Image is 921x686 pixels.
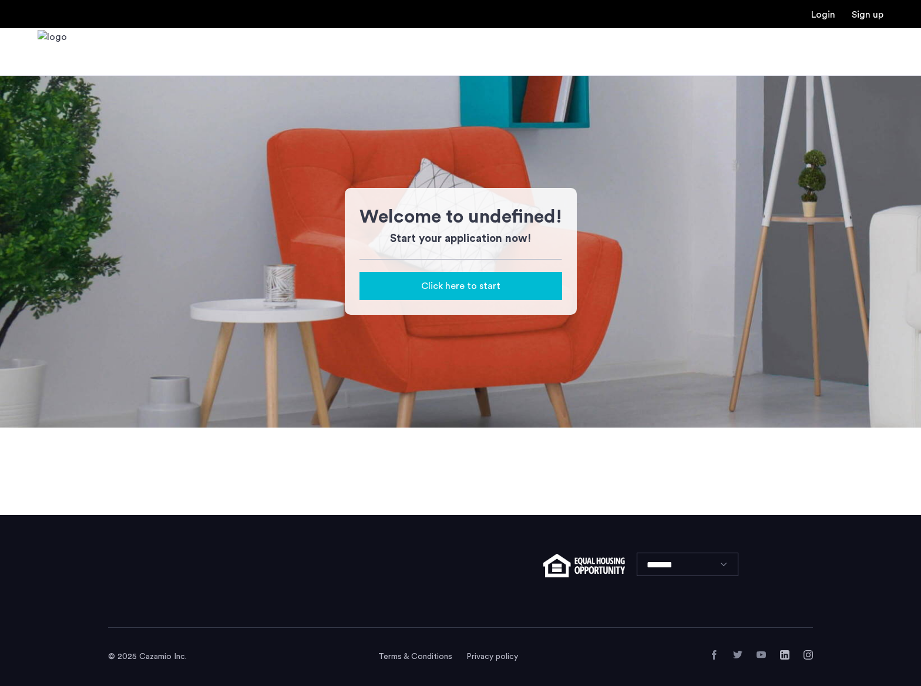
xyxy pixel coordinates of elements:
[378,651,452,663] a: Terms and conditions
[359,231,562,247] h3: Start your application now!
[359,203,562,231] h1: Welcome to undefined!
[804,650,813,660] a: Instagram
[780,650,789,660] a: LinkedIn
[757,650,766,660] a: YouTube
[852,10,883,19] a: Registration
[38,30,67,74] img: logo
[38,30,67,74] a: Cazamio Logo
[543,554,625,577] img: equal-housing.png
[710,650,719,660] a: Facebook
[733,650,742,660] a: Twitter
[811,10,835,19] a: Login
[108,653,187,661] span: © 2025 Cazamio Inc.
[466,651,518,663] a: Privacy policy
[637,553,738,576] select: Language select
[359,272,562,300] button: button
[421,279,500,293] span: Click here to start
